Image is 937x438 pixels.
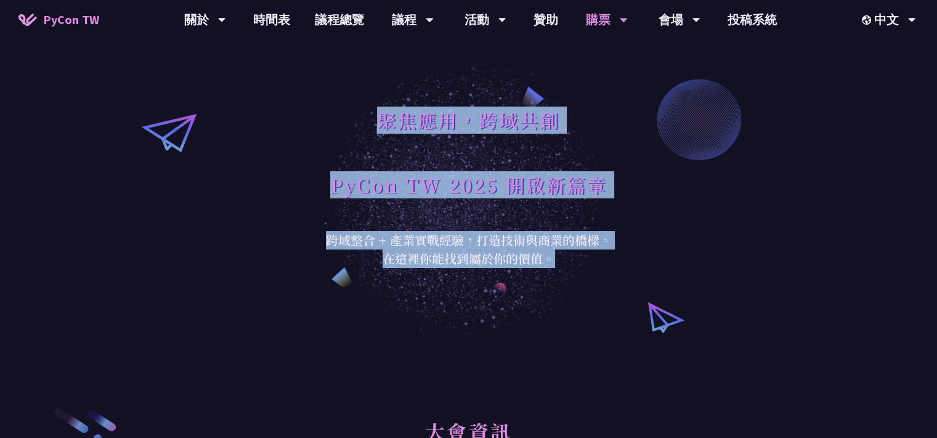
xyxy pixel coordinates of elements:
h1: PyCon TW 2025 開啟新篇章 [330,166,607,203]
h1: 聚焦應用，跨域共創 [377,102,560,139]
img: Home icon of PyCon TW 2025 [18,14,37,26]
a: PyCon TW [6,4,112,35]
img: Locale Icon [862,15,874,25]
div: 跨域整合 + 產業實戰經驗，打造技術與商業的橋樑。 在這裡你能找到屬於你的價值。 [318,231,620,268]
span: PyCon TW [43,10,99,29]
